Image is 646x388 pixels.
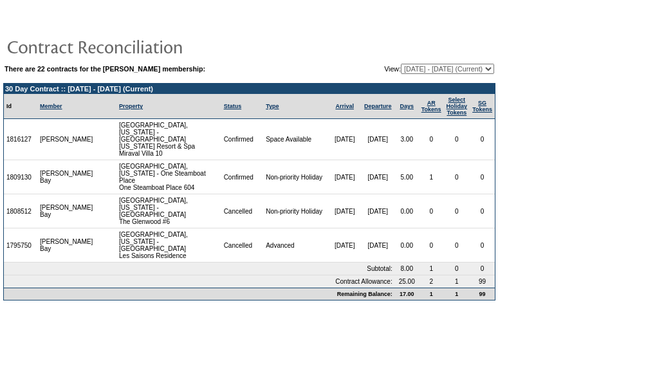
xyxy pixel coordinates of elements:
td: 0 [419,119,444,160]
td: [DATE] [361,194,395,228]
a: Select HolidayTokens [447,97,468,116]
td: [GEOGRAPHIC_DATA], [US_STATE] - [GEOGRAPHIC_DATA] Les Saisons Residence [116,228,221,263]
td: [GEOGRAPHIC_DATA], [US_STATE] - [GEOGRAPHIC_DATA] The Glenwood #6 [116,194,221,228]
td: 0 [470,228,495,263]
td: View: [321,64,494,74]
td: 0 [444,194,470,228]
td: [GEOGRAPHIC_DATA], [US_STATE] - [GEOGRAPHIC_DATA] [US_STATE] Resort & Spa Miraval Villa 10 [116,119,221,160]
td: 17.00 [395,288,419,300]
td: 1 [419,160,444,194]
td: [PERSON_NAME] Bay [37,160,96,194]
td: 1809130 [4,160,37,194]
td: [GEOGRAPHIC_DATA], [US_STATE] - One Steamboat Place One Steamboat Place 604 [116,160,221,194]
a: Departure [364,103,392,109]
td: Id [4,94,37,119]
td: 0.00 [395,194,419,228]
td: 2 [419,275,444,288]
a: ARTokens [421,100,441,113]
td: [PERSON_NAME] Bay [37,194,96,228]
td: 1795750 [4,228,37,263]
td: 30 Day Contract :: [DATE] - [DATE] (Current) [4,84,495,94]
td: 1 [444,288,470,300]
td: Space Available [263,119,328,160]
td: Advanced [263,228,328,263]
td: [PERSON_NAME] Bay [37,228,96,263]
td: Subtotal: [4,263,395,275]
td: Cancelled [221,194,264,228]
a: Arrival [335,103,354,109]
td: [DATE] [361,119,395,160]
a: Status [224,103,242,109]
td: [DATE] [328,228,360,263]
a: Member [40,103,62,109]
td: Non-priority Holiday [263,160,328,194]
td: 8.00 [395,263,419,275]
td: 0 [444,160,470,194]
td: 99 [470,275,495,288]
td: [DATE] [328,194,360,228]
td: 1 [444,275,470,288]
td: [PERSON_NAME] [37,119,96,160]
td: 0 [444,119,470,160]
td: 5.00 [395,160,419,194]
td: Contract Allowance: [4,275,395,288]
td: [DATE] [361,160,395,194]
td: Confirmed [221,160,264,194]
td: 0 [419,194,444,228]
td: 1816127 [4,119,37,160]
b: There are 22 contracts for the [PERSON_NAME] membership: [5,65,205,73]
td: Remaining Balance: [4,288,395,300]
td: 0 [470,194,495,228]
td: 1 [419,263,444,275]
td: 0 [470,119,495,160]
td: 0 [470,160,495,194]
td: [DATE] [328,160,360,194]
a: SGTokens [472,100,492,113]
td: Confirmed [221,119,264,160]
td: 0 [444,263,470,275]
td: 1 [419,288,444,300]
a: Type [266,103,279,109]
td: 0 [470,263,495,275]
td: 3.00 [395,119,419,160]
td: 25.00 [395,275,419,288]
td: 1808512 [4,194,37,228]
td: 0.00 [395,228,419,263]
td: 0 [419,228,444,263]
td: 99 [470,288,495,300]
td: Cancelled [221,228,264,263]
img: pgTtlContractReconciliation.gif [6,33,264,59]
a: Property [119,103,143,109]
td: 0 [444,228,470,263]
td: [DATE] [361,228,395,263]
td: [DATE] [328,119,360,160]
a: Days [400,103,414,109]
td: Non-priority Holiday [263,194,328,228]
